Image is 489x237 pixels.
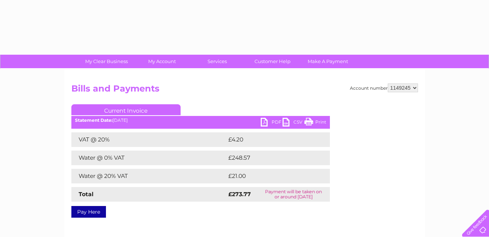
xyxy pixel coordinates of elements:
td: VAT @ 20% [71,132,226,147]
td: Water @ 20% VAT [71,169,226,183]
strong: Total [79,191,94,198]
td: £21.00 [226,169,315,183]
div: Account number [350,83,418,92]
strong: £273.77 [228,191,251,198]
td: £4.20 [226,132,313,147]
h2: Bills and Payments [71,83,418,97]
td: Payment will be taken on or around [DATE] [257,187,330,202]
a: Print [304,118,326,128]
a: My Account [132,55,192,68]
td: £248.57 [226,151,317,165]
a: Make A Payment [298,55,358,68]
a: Current Invoice [71,104,181,115]
a: Services [187,55,247,68]
div: [DATE] [71,118,330,123]
a: Customer Help [242,55,303,68]
td: Water @ 0% VAT [71,151,226,165]
b: Statement Date: [75,117,113,123]
a: Pay Here [71,206,106,218]
a: CSV [283,118,304,128]
a: My Clear Business [76,55,137,68]
a: PDF [261,118,283,128]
